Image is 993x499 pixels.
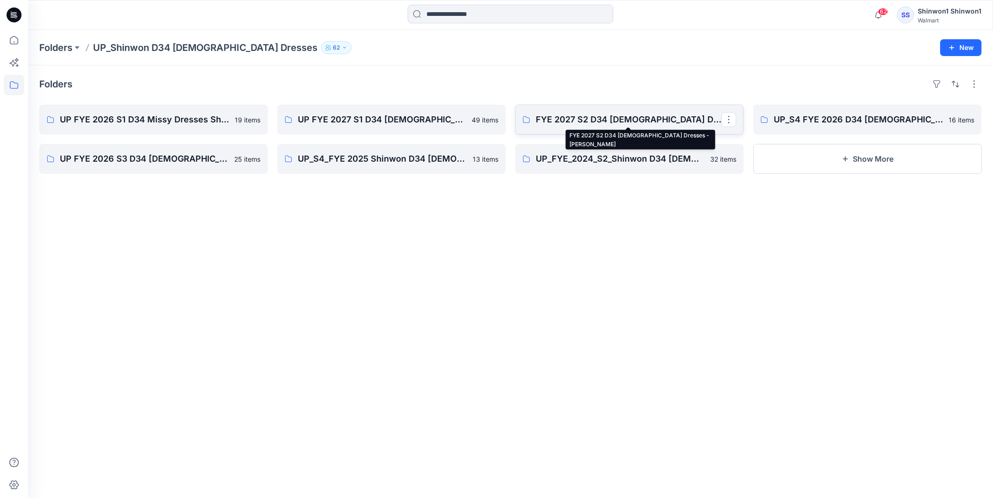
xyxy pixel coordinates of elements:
[710,154,736,164] p: 32 items
[536,152,705,165] p: UP_FYE_2024_S2_Shinwon D34 [DEMOGRAPHIC_DATA] Dresses
[515,105,744,135] a: FYE 2027 S2 D34 [DEMOGRAPHIC_DATA] Dresses - [PERSON_NAME]
[39,144,268,174] a: UP FYE 2026 S3 D34 [DEMOGRAPHIC_DATA] Dresses Shinwon25 items
[298,113,466,126] p: UP FYE 2027 S1 D34 [DEMOGRAPHIC_DATA] Dresses
[774,113,943,126] p: UP_S4 FYE 2026 D34 [DEMOGRAPHIC_DATA] Dresses
[93,41,317,54] p: UP_Shinwon D34 [DEMOGRAPHIC_DATA] Dresses
[333,43,340,53] p: 62
[897,7,914,23] div: SS
[753,144,982,174] button: Show More
[39,41,72,54] a: Folders
[277,105,506,135] a: UP FYE 2027 S1 D34 [DEMOGRAPHIC_DATA] Dresses49 items
[60,113,229,126] p: UP FYE 2026 S1 D34 Missy Dresses Shinwon
[472,115,498,125] p: 49 items
[234,154,260,164] p: 25 items
[918,17,981,24] div: Walmart
[949,115,974,125] p: 16 items
[918,6,981,17] div: Shinwon1 Shinwon1
[515,144,744,174] a: UP_FYE_2024_S2_Shinwon D34 [DEMOGRAPHIC_DATA] Dresses32 items
[536,113,721,126] p: FYE 2027 S2 D34 [DEMOGRAPHIC_DATA] Dresses - [PERSON_NAME]
[298,152,467,165] p: UP_S4_FYE 2025 Shinwon D34 [DEMOGRAPHIC_DATA] DRESSES
[39,105,268,135] a: UP FYE 2026 S1 D34 Missy Dresses Shinwon19 items
[753,105,982,135] a: UP_S4 FYE 2026 D34 [DEMOGRAPHIC_DATA] Dresses16 items
[277,144,506,174] a: UP_S4_FYE 2025 Shinwon D34 [DEMOGRAPHIC_DATA] DRESSES13 items
[39,78,72,90] h4: Folders
[321,41,352,54] button: 62
[473,154,498,164] p: 13 items
[235,115,260,125] p: 19 items
[940,39,982,56] button: New
[878,8,888,15] span: 62
[60,152,229,165] p: UP FYE 2026 S3 D34 [DEMOGRAPHIC_DATA] Dresses Shinwon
